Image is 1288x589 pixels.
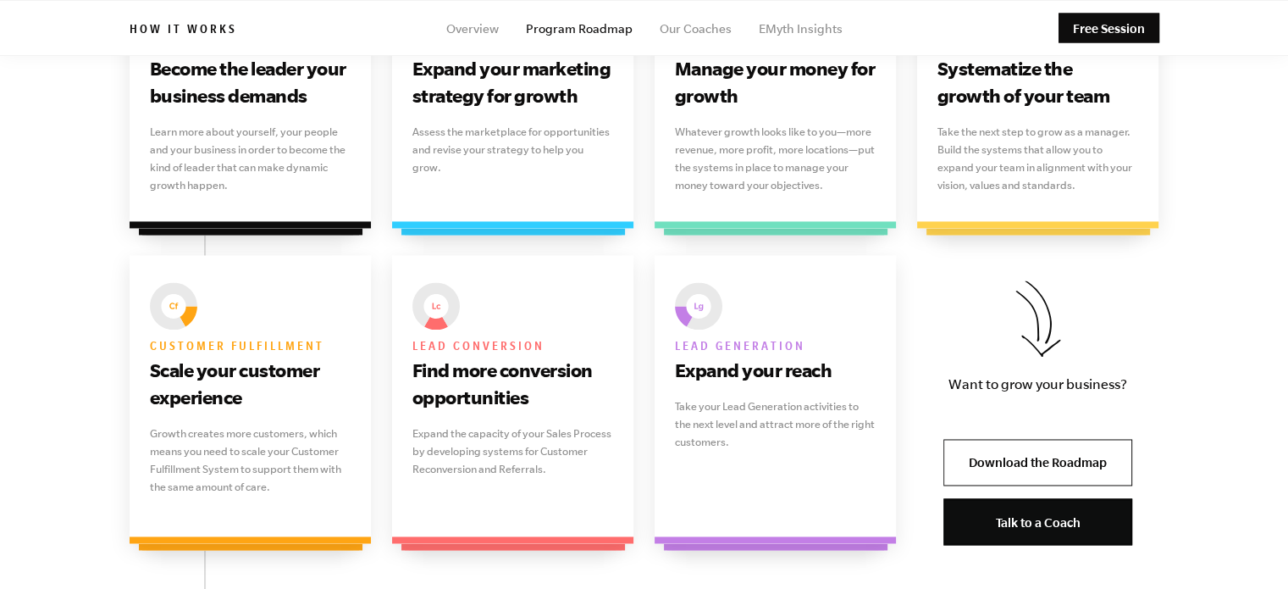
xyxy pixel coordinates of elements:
[675,397,876,451] p: Take your Lead Generation activities to the next level and attract more of the right customers.
[937,123,1139,194] p: Take the next step to grow as a manager. Build the systems that allow you to expand your team in ...
[150,357,351,411] h3: Scale your customer experience
[412,123,614,176] p: Assess the marketplace for opportunities and revise your strategy to help you grow.
[1203,508,1288,589] div: Widget de chat
[446,22,499,36] a: Overview
[675,55,876,109] h3: Manage your money for growth
[412,336,614,357] h6: Lead conversion
[412,282,460,330] img: EMyth The Seven Essential Systems: Lead conversion
[1059,14,1159,43] a: Free Session
[1015,281,1061,357] img: Download the Roadmap
[150,55,351,109] h3: Become the leader your business demands
[675,123,876,194] p: Whatever growth looks like to you—more revenue, more profit, more locations—put the systems in pl...
[130,23,237,40] h6: How it works
[660,22,732,36] a: Our Coaches
[759,22,843,36] a: EMyth Insights
[943,498,1132,545] a: Talk to a Coach
[526,22,633,36] a: Program Roadmap
[150,123,351,194] p: Learn more about yourself, your people and your business in order to become the kind of leader th...
[937,55,1139,109] h3: Systematize the growth of your team
[1203,508,1288,589] iframe: Chat Widget
[150,336,351,357] h6: Customer fulfillment
[150,282,197,330] img: EMyth The Seven Essential Systems: Customer fulfillment
[675,282,722,330] img: EMyth The Seven Essential Systems: Lead generation
[150,425,351,496] p: Growth creates more customers, which means you need to scale your Customer Fulfillment System to ...
[675,357,876,384] h3: Expand your reach
[412,55,614,109] h3: Expand your marketing strategy for growth
[943,439,1132,486] a: Download the Roadmap
[412,425,614,478] p: Expand the capacity of your Sales Process by developing systems for Customer Reconversion and Ref...
[675,336,876,357] h6: Lead generation
[996,515,1081,530] span: Talk to a Coach
[943,373,1132,396] p: Want to grow your business?
[412,357,614,411] h3: Find more conversion opportunities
